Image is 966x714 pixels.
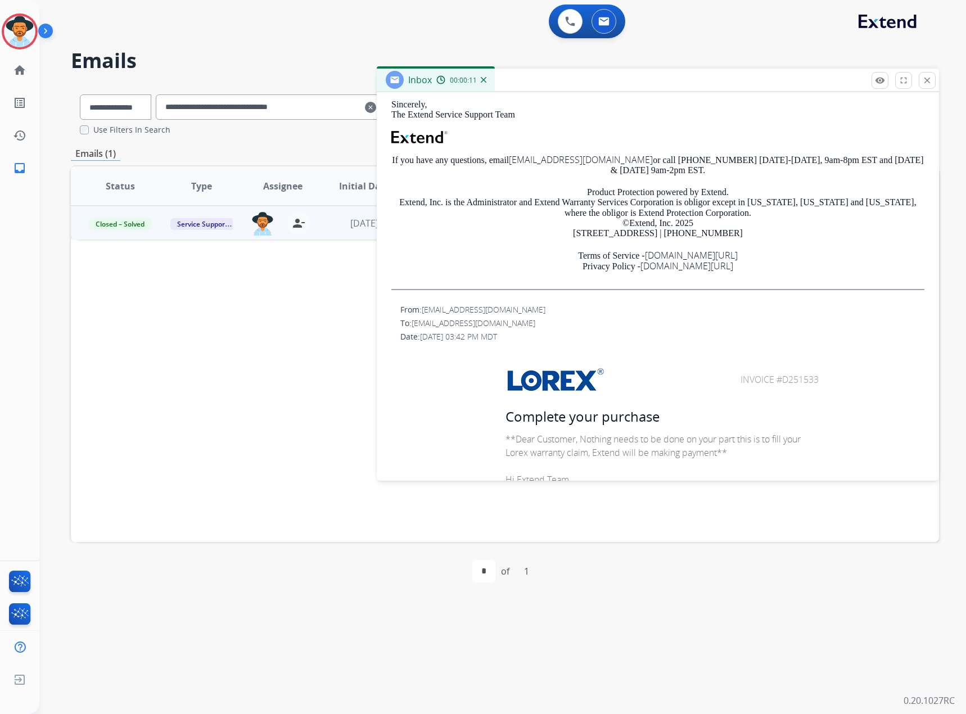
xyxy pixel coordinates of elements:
mat-icon: person_remove [292,216,305,230]
p: 0.20.1027RC [904,694,955,707]
span: Assignee [263,179,303,193]
div: From: [400,304,924,315]
div: To: [400,318,924,329]
mat-icon: inbox [13,161,26,175]
span: [EMAIL_ADDRESS][DOMAIN_NAME] [412,318,535,328]
img: Lorex Corporation US [506,367,607,392]
span: [DATE] 03:42 PM MDT [420,331,497,342]
p: If you have any questions, email or call [PHONE_NUMBER] [DATE]-[DATE], 9am-8pm EST and [DATE] & [... [391,155,924,176]
h2: Emails [71,49,939,72]
span: [DATE] [350,217,378,229]
p: Emails (1) [71,147,120,161]
mat-icon: home [13,64,26,77]
div: 1 [515,560,538,582]
a: [DOMAIN_NAME][URL] [645,249,738,261]
p: Terms of Service - Privacy Policy - [391,250,924,272]
h2: Complete your purchase [505,406,819,427]
mat-icon: history [13,129,26,142]
mat-icon: list_alt [13,96,26,110]
span: Invoice #D251533 [741,373,819,386]
span: Type [191,179,212,193]
div: of [501,564,509,578]
span: 00:00:11 [450,76,477,85]
span: Service Support [170,218,234,230]
span: [EMAIL_ADDRESS][DOMAIN_NAME] [422,304,545,315]
a: [EMAIL_ADDRESS][DOMAIN_NAME] [509,153,653,166]
mat-icon: remove_red_eye [875,75,885,85]
mat-icon: close [922,75,932,85]
img: avatar [4,16,35,47]
img: agent-avatar [251,212,274,236]
span: Closed – Solved [89,218,151,230]
span: Initial Date [339,179,390,193]
p: Sincerely, The Extend Service Support Team [391,100,924,120]
span: Status [106,179,135,193]
a: [DOMAIN_NAME][URL] [640,260,733,272]
label: Use Filters In Search [93,124,170,135]
p: Product Protection powered by Extend. Extend, Inc. is the Administrator and Extend Warranty Servi... [391,187,924,239]
img: Extend Logo [391,131,448,143]
mat-icon: fullscreen [899,75,909,85]
span: Inbox [408,74,432,86]
div: Date: [400,331,924,342]
mat-icon: clear [365,101,376,114]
